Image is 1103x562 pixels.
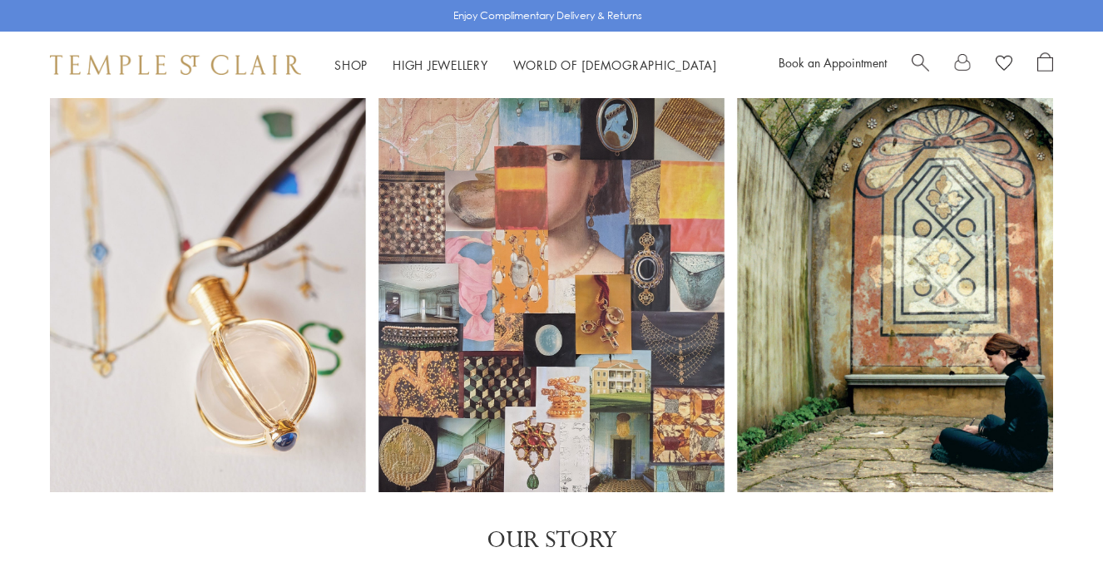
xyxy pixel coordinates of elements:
a: ShopShop [334,57,368,73]
a: View Wishlist [996,52,1012,77]
a: Open Shopping Bag [1037,52,1053,77]
a: Search [912,52,929,77]
nav: Main navigation [334,55,717,76]
p: OUR STORY [219,525,884,555]
a: World of [DEMOGRAPHIC_DATA]World of [DEMOGRAPHIC_DATA] [513,57,717,73]
a: High JewelleryHigh Jewellery [393,57,488,73]
a: Book an Appointment [779,54,887,71]
p: Enjoy Complimentary Delivery & Returns [453,7,642,24]
img: Temple St. Clair [50,55,301,75]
